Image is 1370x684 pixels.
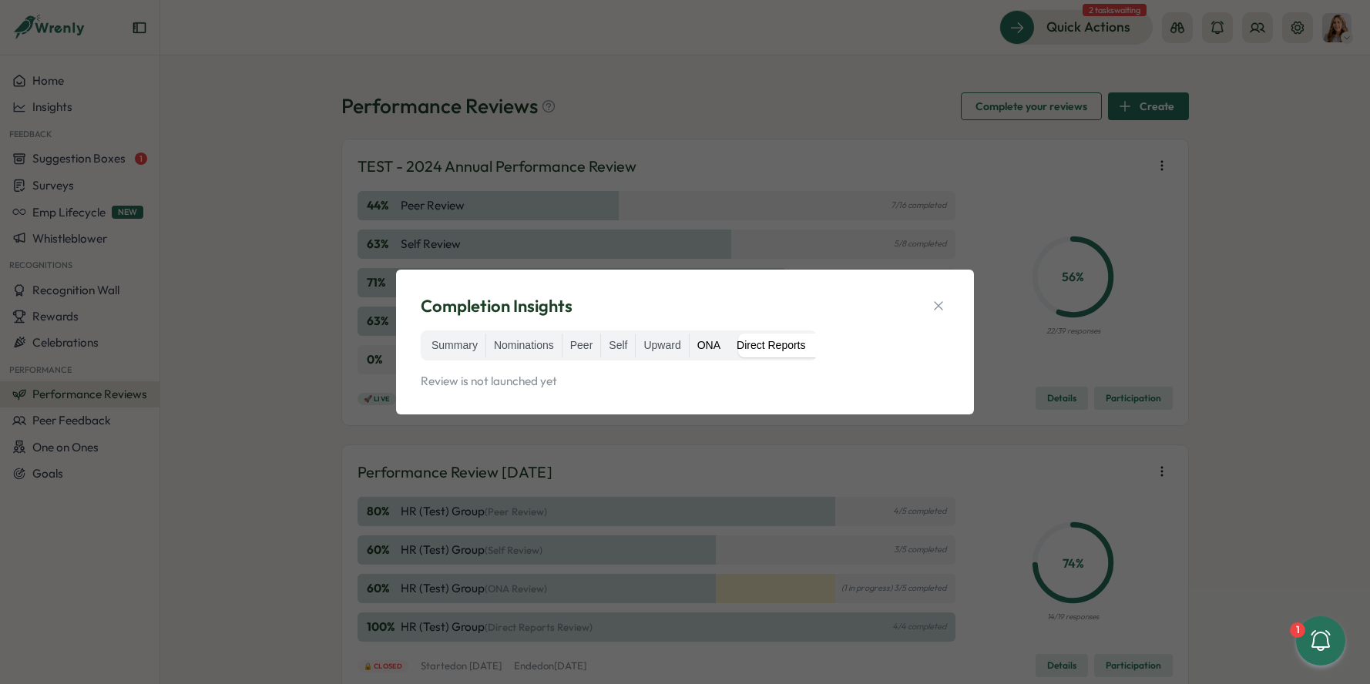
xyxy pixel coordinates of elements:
button: 1 [1296,616,1345,666]
p: Review is not launched yet [421,373,943,390]
label: Peer [562,334,601,358]
label: Nominations [486,334,562,358]
label: Self [601,334,635,358]
span: Completion Insights [421,294,573,318]
label: Upward [636,334,688,358]
label: Direct Reports [729,334,813,358]
label: Summary [424,334,485,358]
div: 1 [1290,622,1305,638]
label: ONA [690,334,728,358]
